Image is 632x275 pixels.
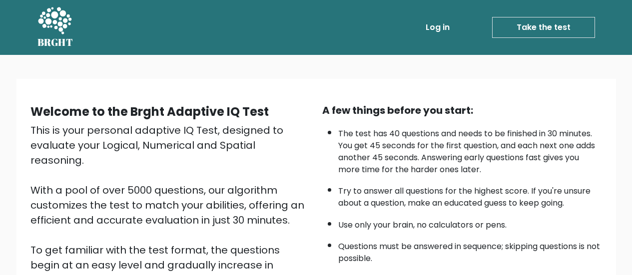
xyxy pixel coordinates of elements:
[37,4,73,51] a: BRGHT
[492,17,595,38] a: Take the test
[338,180,602,209] li: Try to answer all questions for the highest score. If you're unsure about a question, make an edu...
[37,36,73,48] h5: BRGHT
[338,236,602,265] li: Questions must be answered in sequence; skipping questions is not possible.
[322,103,602,118] div: A few things before you start:
[338,214,602,231] li: Use only your brain, no calculators or pens.
[30,103,269,120] b: Welcome to the Brght Adaptive IQ Test
[422,17,454,37] a: Log in
[338,123,602,176] li: The test has 40 questions and needs to be finished in 30 minutes. You get 45 seconds for the firs...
